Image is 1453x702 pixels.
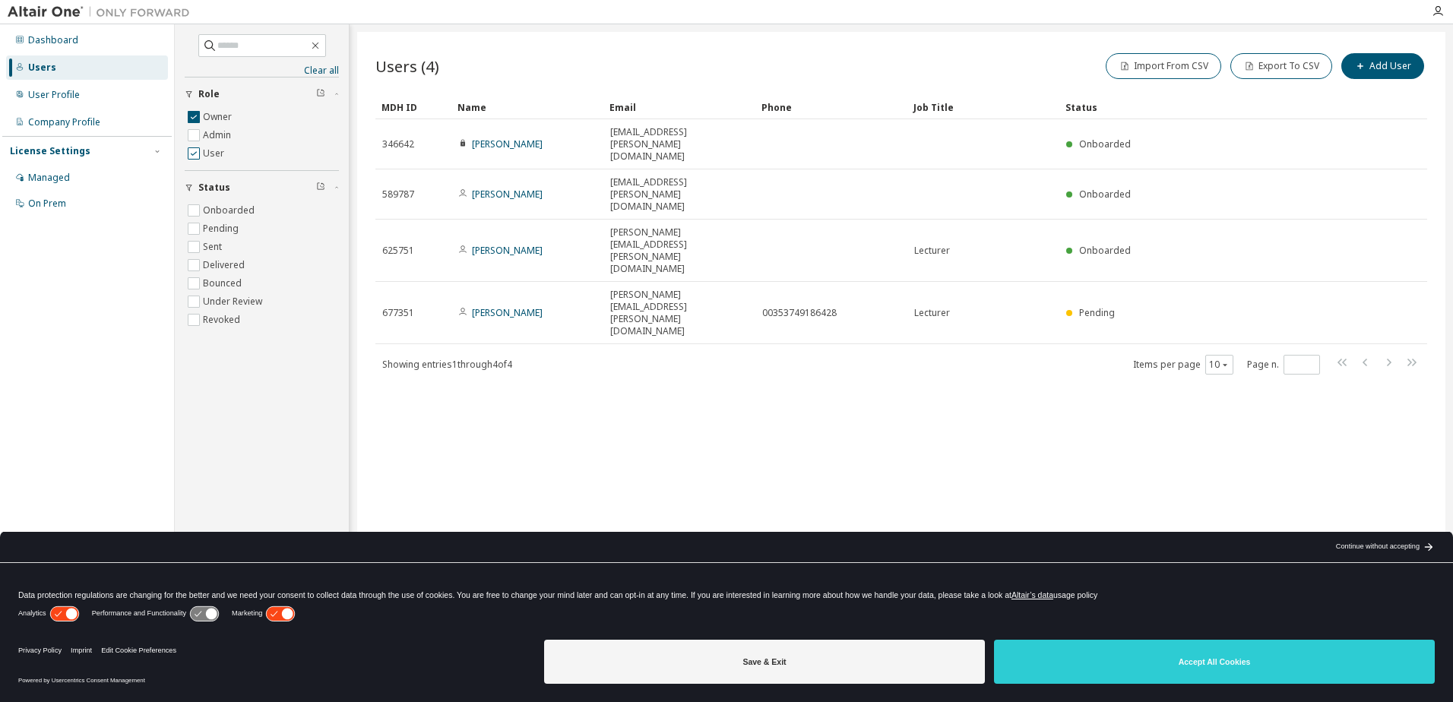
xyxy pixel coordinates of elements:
button: Role [185,77,339,111]
div: Managed [28,172,70,184]
div: Users [28,62,56,74]
a: Clear all [185,65,339,77]
div: On Prem [28,198,66,210]
a: [PERSON_NAME] [472,188,543,201]
label: Bounced [203,274,245,292]
span: [EMAIL_ADDRESS][PERSON_NAME][DOMAIN_NAME] [610,126,749,163]
button: Import From CSV [1106,53,1221,79]
button: Add User [1341,53,1424,79]
span: Clear filter [316,182,325,194]
span: Lecturer [914,307,950,319]
span: 00353749186428 [762,307,837,319]
span: Page n. [1247,355,1320,375]
a: [PERSON_NAME] [472,244,543,257]
label: Admin [203,126,234,144]
div: Dashboard [28,34,78,46]
span: 346642 [382,138,414,150]
div: Status [1065,95,1348,119]
span: Status [198,182,230,194]
div: Email [609,95,749,119]
span: Onboarded [1079,244,1131,257]
span: Onboarded [1079,188,1131,201]
label: Revoked [203,311,243,329]
a: [PERSON_NAME] [472,306,543,319]
button: 10 [1209,359,1230,371]
label: Sent [203,238,225,256]
span: [PERSON_NAME][EMAIL_ADDRESS][PERSON_NAME][DOMAIN_NAME] [610,226,749,275]
span: Onboarded [1079,138,1131,150]
label: Owner [203,108,235,126]
span: Showing entries 1 through 4 of 4 [382,358,512,371]
div: Job Title [913,95,1053,119]
button: Status [185,171,339,204]
a: [PERSON_NAME] [472,138,543,150]
span: Clear filter [316,88,325,100]
div: User Profile [28,89,80,101]
span: 677351 [382,307,414,319]
label: Onboarded [203,201,258,220]
div: Phone [761,95,901,119]
span: [PERSON_NAME][EMAIL_ADDRESS][PERSON_NAME][DOMAIN_NAME] [610,289,749,337]
span: Lecturer [914,245,950,257]
label: Pending [203,220,242,238]
span: [EMAIL_ADDRESS][PERSON_NAME][DOMAIN_NAME] [610,176,749,213]
span: Pending [1079,306,1115,319]
div: License Settings [10,145,90,157]
label: Delivered [203,256,248,274]
div: Name [457,95,597,119]
span: Role [198,88,220,100]
span: 625751 [382,245,414,257]
div: Company Profile [28,116,100,128]
label: Under Review [203,292,265,311]
span: 589787 [382,188,414,201]
button: Export To CSV [1230,53,1332,79]
img: Altair One [8,5,198,20]
span: Users (4) [375,55,439,77]
span: Items per page [1133,355,1233,375]
label: User [203,144,227,163]
div: MDH ID [381,95,445,119]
